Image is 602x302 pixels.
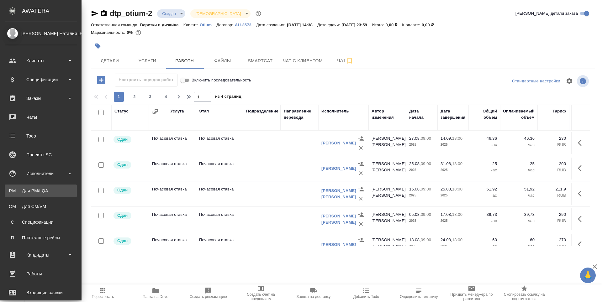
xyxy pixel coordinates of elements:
[199,108,209,114] div: Этап
[5,185,77,197] a: PMДля PM/LQA
[356,245,366,254] button: Удалить
[541,186,566,192] p: 211,9
[5,269,77,279] div: Работы
[77,284,129,302] button: Пересчитать
[8,235,74,241] div: Платёжные рейсы
[400,294,438,299] span: Определить тематику
[113,211,146,220] div: Менеджер проверил работу исполнителя, передает ее на следующий этап
[192,77,251,83] span: Включить последовательность
[503,237,535,243] p: 60
[5,94,77,103] div: Заказы
[356,210,366,219] button: Назначить
[445,284,498,302] button: Призвать менеджера по развитию
[541,211,566,218] p: 290
[356,194,366,203] button: Удалить
[5,200,77,213] a: CMДля CM/VM
[503,218,535,224] p: час
[541,218,566,224] p: RUB
[356,185,366,194] button: Назначить
[356,169,366,178] button: Удалить
[441,243,466,249] p: 2025
[510,76,562,86] div: split button
[472,142,497,148] p: час
[574,186,589,201] button: Здесь прячутся важные кнопки
[472,237,497,243] p: 60
[199,135,240,142] p: Почасовая ставка
[452,187,462,191] p: 18:00
[161,94,171,100] span: 4
[254,9,262,18] button: Доп статусы указывают на важность/срочность заказа
[238,292,283,301] span: Создать счет на предоплату
[2,109,80,125] a: Чаты
[183,23,200,27] p: Клиент:
[161,92,171,102] button: 4
[574,161,589,176] button: Здесь прячутся важные кнопки
[149,158,196,180] td: Почасовая ставка
[441,108,466,121] div: Дата завершения
[409,237,421,242] p: 18.08,
[409,142,434,148] p: 2025
[515,10,578,17] span: [PERSON_NAME] детали заказа
[472,167,497,173] p: час
[145,94,155,100] span: 3
[356,143,366,153] button: Удалить
[110,9,152,18] a: dtp_otium-2
[421,161,431,166] p: 09:00
[368,234,406,256] td: [PERSON_NAME] [PERSON_NAME]
[502,292,547,301] span: Скопировать ссылку на оценку заказа
[245,57,275,65] span: Smartcat
[409,167,434,173] p: 2025
[160,11,178,16] button: Создан
[353,294,379,299] span: Добавить Todo
[441,212,452,217] p: 17.08,
[113,237,146,245] div: Менеджер проверил работу исполнителя, передает ее на следующий этап
[157,9,185,18] div: Создан
[321,108,349,114] div: Исполнитель
[215,93,241,102] span: из 4 страниц
[441,192,466,199] p: 2025
[368,132,406,154] td: [PERSON_NAME] [PERSON_NAME]
[452,237,462,242] p: 18:00
[145,92,155,102] button: 3
[5,250,77,260] div: Кандидаты
[346,57,353,65] svg: Подписаться
[149,183,196,205] td: Почасовая ставка
[5,112,77,122] div: Чаты
[472,218,497,224] p: час
[441,161,452,166] p: 31.08,
[5,288,77,297] div: Входящие заявки
[5,75,77,84] div: Спецификации
[409,187,421,191] p: 15.08,
[372,23,385,27] p: Итого:
[5,30,77,37] div: [PERSON_NAME] Наталия [PERSON_NAME]
[441,187,452,191] p: 25.08,
[541,167,566,173] p: RUB
[472,161,497,167] p: 25
[409,212,421,217] p: 05.08,
[92,294,114,299] span: Пересчитать
[193,11,243,16] button: [DEMOGRAPHIC_DATA]
[498,284,551,302] button: Скопировать ссылку на оценку заказа
[503,142,535,148] p: час
[8,219,74,225] div: Спецификации
[541,243,566,249] p: RUB
[321,214,356,225] a: [PERSON_NAME] [PERSON_NAME]
[441,237,452,242] p: 24.08,
[22,5,82,17] div: AWATERA
[117,212,128,219] p: Сдан
[140,23,183,27] p: Верстки и дизайна
[2,266,80,282] a: Работы
[472,211,497,218] p: 39,73
[321,166,356,171] a: [PERSON_NAME]
[472,108,497,121] div: Общий объем
[503,192,535,199] p: час
[321,141,356,145] a: [PERSON_NAME]
[200,22,216,27] a: Оtium
[409,218,434,224] p: 2025
[368,183,406,205] td: [PERSON_NAME] [PERSON_NAME]
[113,186,146,195] div: Менеджер проверил работу исполнителя, передает ее на следующий этап
[393,284,445,302] button: Определить тематику
[8,203,74,210] div: Для CM/VM
[143,294,168,299] span: Папка на Drive
[577,75,590,87] span: Посмотреть информацию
